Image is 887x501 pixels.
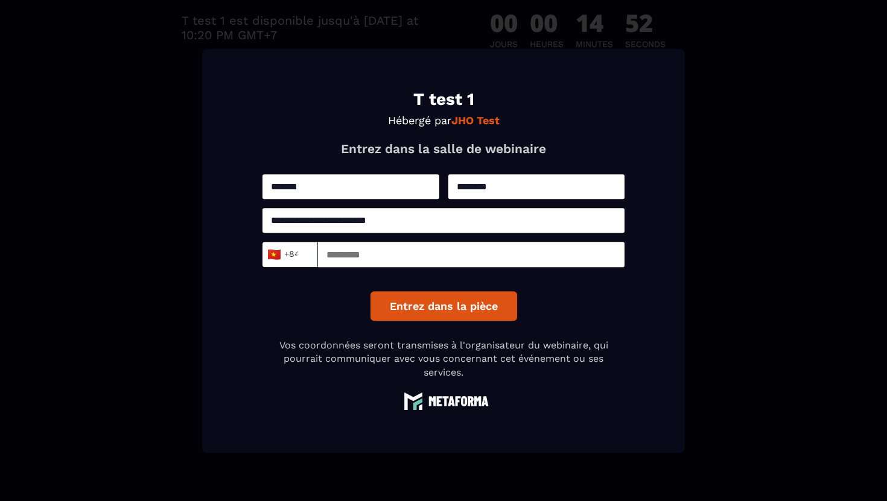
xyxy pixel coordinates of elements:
p: Vos coordonnées seront transmises à l'organisateur du webinaire, qui pourrait communiquer avec vo... [262,339,625,379]
img: logo [398,391,489,410]
button: Entrez dans la pièce [370,291,517,321]
h1: T test 1 [262,91,625,108]
span: 🇻🇳 [266,246,281,263]
p: Hébergé par [262,114,625,127]
p: Entrez dans la salle de webinaire [262,141,625,156]
strong: JHO Test [451,114,500,127]
div: Search for option [262,242,318,267]
span: +84 [270,246,296,263]
input: Search for option [298,245,307,263]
